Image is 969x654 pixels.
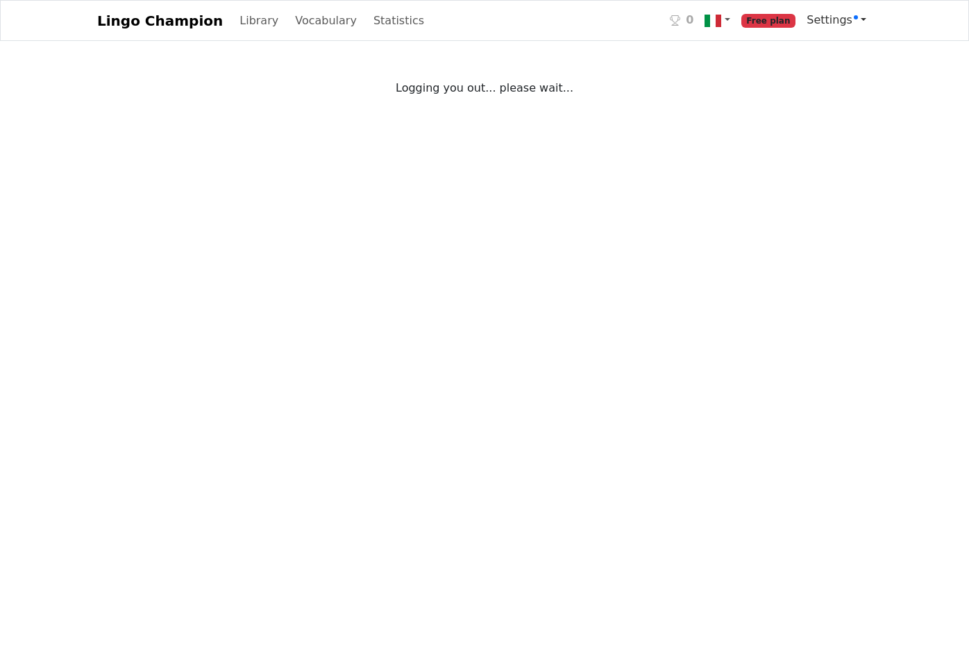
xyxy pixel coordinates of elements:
a: Library [234,7,284,35]
a: Statistics [368,7,430,35]
span: Settings [807,13,858,26]
div: Logging you out... please wait... [346,80,623,97]
span: Free plan [741,14,796,28]
a: Vocabulary [289,7,362,35]
a: Lingo Champion [97,7,223,35]
a: Settings [801,6,872,34]
a: Free plan [736,6,802,35]
a: 0 [664,6,699,35]
span: 0 [686,12,693,28]
img: it.svg [705,12,721,29]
